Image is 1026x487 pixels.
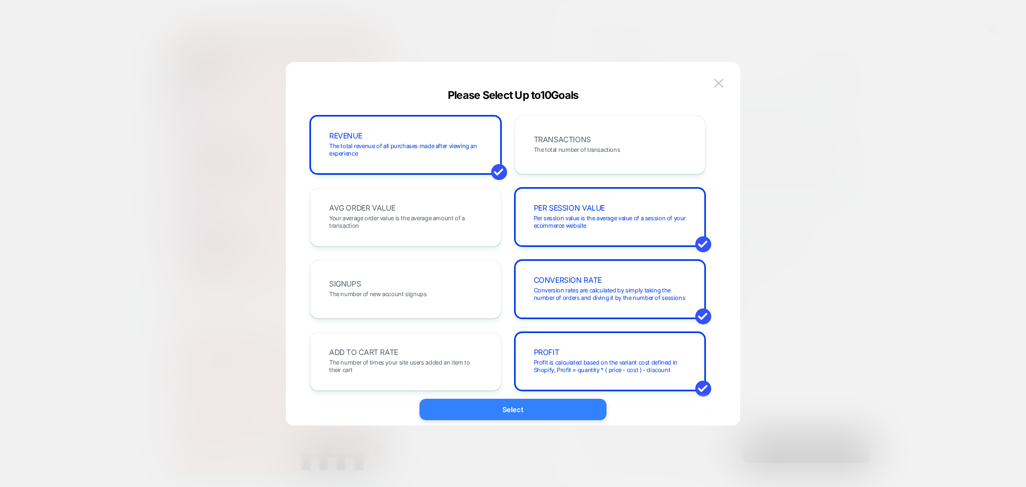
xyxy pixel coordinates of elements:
span: CONVERSION RATE [534,276,602,284]
p: 夏日優惠 [15,281,33,288]
img: APV_CM_Inserts_Icon_f14b137e-3384-45c9-ae3d-f26d32821f31.png [53,243,85,275]
span: 用家評論 [30,220,65,230]
span: 網上商店 [30,198,65,208]
span: TRANSACTIONS [534,136,591,143]
summary: 用家評論 [21,220,212,231]
span: 關於 BOOMBA [30,209,85,219]
span: Conversion rates are calculated by simply taking the number of orders and diving it by the number... [534,287,687,302]
span: 搜尋 [10,167,27,177]
p: 專利胸墊 [61,281,78,288]
hdt-cart-count: 1 [11,81,16,91]
span: Per session value is the average value of a session of your ecommerce website [534,214,687,229]
img: close [714,79,724,88]
img: APV_CM_Shapers_Icon_3920a121-2273-47f6-9d12-768ac0c44a6b.png [144,243,176,275]
a: 主頁 [21,100,39,110]
summary: 網上商店 [21,198,212,209]
summary: 關於 BOOMBA [21,209,212,220]
summary: 用家評論 [21,134,212,145]
button: Select [419,399,607,420]
p: 塑身褲 [154,281,167,288]
img: APV_CM_Anti-Chafing_Shorts_Icon_2c7b169d-342a-483b-97f1-a81f6b004d36.png [190,243,222,275]
a: 主頁 [21,187,38,197]
span: PER SESSION VALUE [534,204,605,212]
p: 胸圍 [111,281,119,288]
img: save-up-47.png [8,243,40,275]
summary: 網上商店 [21,111,212,122]
p: 防磨短褲 [197,281,214,288]
summary: 關於 BOOMBA [21,122,212,134]
span: The total number of transactions [534,146,620,153]
img: APV_CM_Bras_Icon_e9cd508c-59a0-4652-bcad-de397eb98ec6.png [99,243,131,275]
span: 網上商店 [30,111,66,121]
span: 關於 BOOMBA [30,122,88,133]
span: 用家評論 [30,134,66,144]
span: Profit is calculated based on the variant cost defined in Shopify, Profit = quantity * ( price - ... [534,359,687,374]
